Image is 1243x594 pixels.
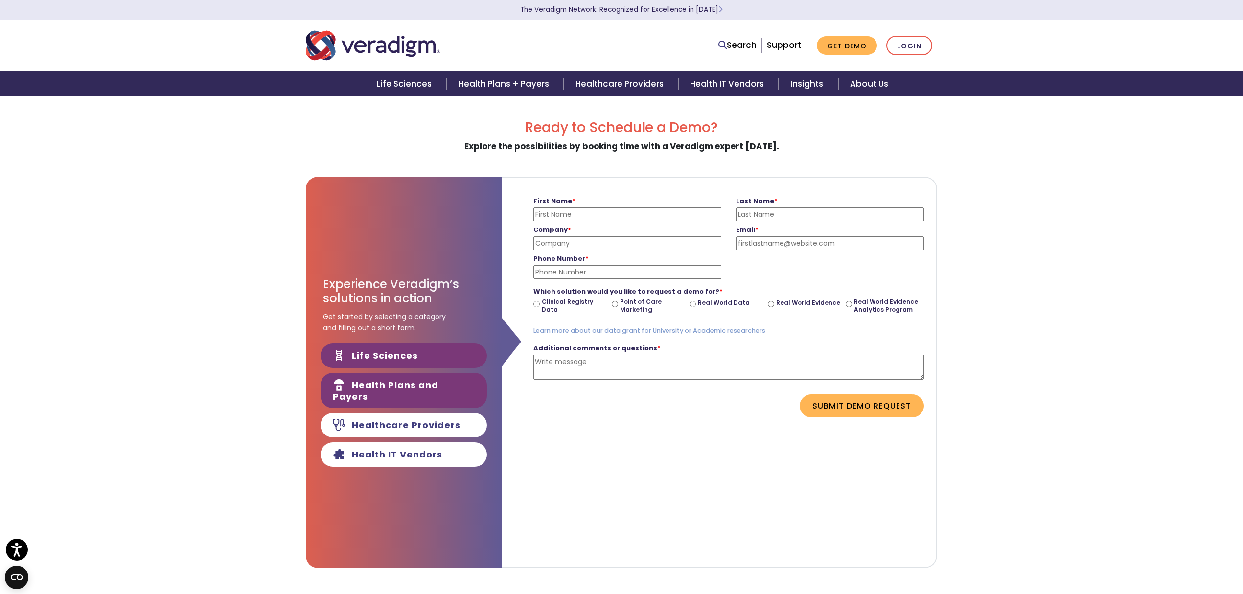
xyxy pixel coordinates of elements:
[800,394,924,417] button: Submit Demo Request
[306,119,937,136] h2: Ready to Schedule a Demo?
[533,287,723,296] strong: Which solution would you like to request a demo for?
[817,36,877,55] a: Get Demo
[520,5,723,14] a: The Veradigm Network: Recognized for Excellence in [DATE]Learn More
[5,566,28,589] button: Open CMP widget
[620,298,686,313] label: Point of Care Marketing
[533,326,765,335] a: Learn more about our data grant for University or Academic researchers
[718,5,723,14] span: Learn More
[533,225,571,234] strong: Company
[854,298,920,313] label: Real World Evidence Analytics Program
[533,207,721,221] input: First Name
[564,71,678,96] a: Healthcare Providers
[533,343,661,353] strong: Additional comments or questions
[678,71,779,96] a: Health IT Vendors
[838,71,900,96] a: About Us
[533,265,721,279] input: Phone Number
[886,36,932,56] a: Login
[736,236,924,250] input: firstlastname@website.com
[736,196,778,206] strong: Last Name
[447,71,564,96] a: Health Plans + Payers
[736,225,759,234] strong: Email
[323,277,484,306] h3: Experience Veradigm’s solutions in action
[776,299,840,307] label: Real World Evidence
[542,298,608,313] label: Clinical Registry Data
[533,236,721,250] input: Company
[306,29,440,62] img: Veradigm logo
[533,254,589,263] strong: Phone Number
[718,39,757,52] a: Search
[464,140,779,152] strong: Explore the possibilities by booking time with a Veradigm expert [DATE].
[736,207,924,221] input: Last Name
[365,71,446,96] a: Life Sciences
[698,299,750,307] label: Real World Data
[533,196,575,206] strong: First Name
[779,71,838,96] a: Insights
[323,311,446,333] span: Get started by selecting a category and filling out a short form.
[767,39,801,51] a: Support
